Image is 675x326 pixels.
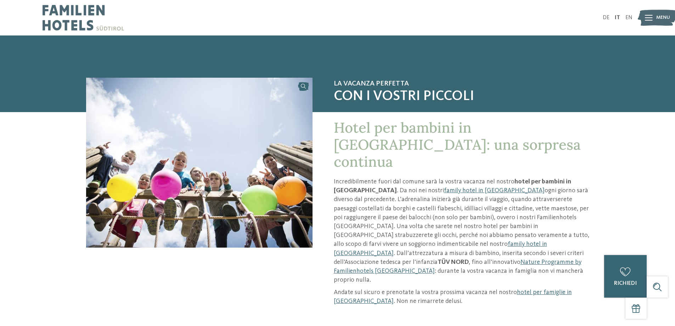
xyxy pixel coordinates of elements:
a: DE [603,15,609,21]
a: IT [615,15,620,21]
img: Hotel per bambini in Trentino: giochi e avventure a volontà [86,78,313,248]
span: Menu [656,14,670,21]
span: La vacanza perfetta [334,79,589,88]
span: con i vostri piccoli [334,88,589,105]
a: family hotel in [GEOGRAPHIC_DATA] [334,241,547,256]
p: Andate sul sicuro e prenotate la vostra prossima vacanza nel nostro . Non ne rimarrete delusi. [334,288,589,306]
span: richiedi [614,281,637,286]
p: Incredibilmente fuori dal comune sarà la vostra vacanza nel nostro . Da noi nei nostri ogni giorn... [334,177,589,284]
a: richiedi [604,255,647,298]
a: EN [625,15,632,21]
strong: TÜV NORD [438,259,469,265]
span: Hotel per bambini in [GEOGRAPHIC_DATA]: una sorpresa continua [334,118,581,171]
a: family hotel in [GEOGRAPHIC_DATA] [444,187,545,194]
a: Nature Programme by Familienhotels [GEOGRAPHIC_DATA] [334,259,581,274]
